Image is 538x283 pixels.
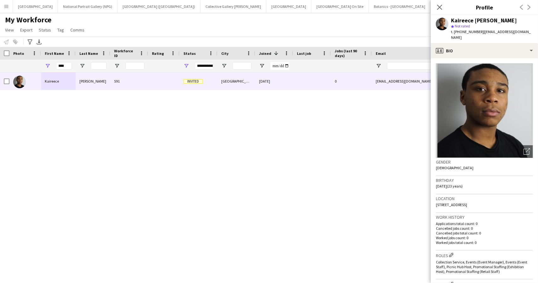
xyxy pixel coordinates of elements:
[451,29,484,34] span: t. [PHONE_NUMBER]
[520,145,533,158] div: Open photos pop-in
[3,26,16,34] a: View
[259,51,271,56] span: Joined
[13,76,26,88] img: Kaireece Denton
[335,49,361,58] span: Jobs (last 90 days)
[118,0,200,13] button: [GEOGRAPHIC_DATA] ([GEOGRAPHIC_DATA])
[26,38,34,46] app-action-btn: Advanced filters
[183,79,203,84] span: Invited
[436,235,533,240] p: Worked jobs count: 0
[152,51,164,56] span: Rating
[39,27,51,33] span: Status
[13,51,24,56] span: Photo
[376,51,386,56] span: Email
[311,0,369,13] button: [GEOGRAPHIC_DATA] On Site
[45,51,64,56] span: First Name
[45,63,50,69] button: Open Filter Menu
[436,231,533,235] p: Cancelled jobs total count: 0
[217,72,255,90] div: [GEOGRAPHIC_DATA]
[436,252,533,258] h3: Roles
[376,63,381,69] button: Open Filter Menu
[436,221,533,226] p: Applications total count: 0
[436,226,533,231] p: Cancelled jobs count: 0
[68,26,87,34] a: Comms
[58,0,118,13] button: National Portrait Gallery (NPG)
[13,0,58,13] button: [GEOGRAPHIC_DATA]
[18,26,35,34] a: Export
[455,24,470,28] span: Not rated
[5,15,51,25] span: My Workforce
[41,72,76,90] div: Kaireece
[369,0,431,13] button: Botanics - [GEOGRAPHIC_DATA]
[451,18,517,23] div: Kaireece [PERSON_NAME]
[436,165,473,170] span: [DEMOGRAPHIC_DATA]
[436,196,533,201] h3: Location
[125,62,144,70] input: Workforce ID Filter Input
[183,63,189,69] button: Open Filter Menu
[270,62,289,70] input: Joined Filter Input
[79,63,85,69] button: Open Filter Menu
[76,72,110,90] div: [PERSON_NAME]
[70,27,84,33] span: Comms
[114,49,137,58] span: Workforce ID
[431,0,485,13] button: [GEOGRAPHIC_DATA] (HES)
[259,63,265,69] button: Open Filter Menu
[91,62,107,70] input: Last Name Filter Input
[372,72,498,90] div: [EMAIL_ADDRESS][DOMAIN_NAME]
[114,63,120,69] button: Open Filter Menu
[436,159,533,165] h3: Gender
[436,63,533,158] img: Crew avatar or photo
[451,29,531,40] span: | [EMAIL_ADDRESS][DOMAIN_NAME]
[55,26,67,34] a: Tag
[35,38,43,46] app-action-btn: Export XLSX
[436,177,533,183] h3: Birthday
[183,51,196,56] span: Status
[436,240,533,245] p: Worked jobs total count: 0
[79,51,98,56] span: Last Name
[221,63,227,69] button: Open Filter Menu
[436,214,533,220] h3: Work history
[297,51,311,56] span: Last job
[20,27,32,33] span: Export
[56,62,72,70] input: First Name Filter Input
[331,72,372,90] div: 0
[5,27,14,33] span: View
[436,202,467,207] span: [STREET_ADDRESS]
[110,72,148,90] div: 591
[387,62,494,70] input: Email Filter Input
[431,43,538,58] div: Bio
[233,62,252,70] input: City Filter Input
[436,260,527,274] span: Collection Service, Events (Event Manager), Events (Event Staff), Picnic Hub Host, Promotional St...
[431,3,538,11] h3: Profile
[266,0,311,13] button: [GEOGRAPHIC_DATA]
[36,26,54,34] a: Status
[255,72,293,90] div: [DATE]
[57,27,64,33] span: Tag
[200,0,266,13] button: Collective Gallery [PERSON_NAME]
[436,184,463,188] span: [DATE] (23 years)
[221,51,229,56] span: City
